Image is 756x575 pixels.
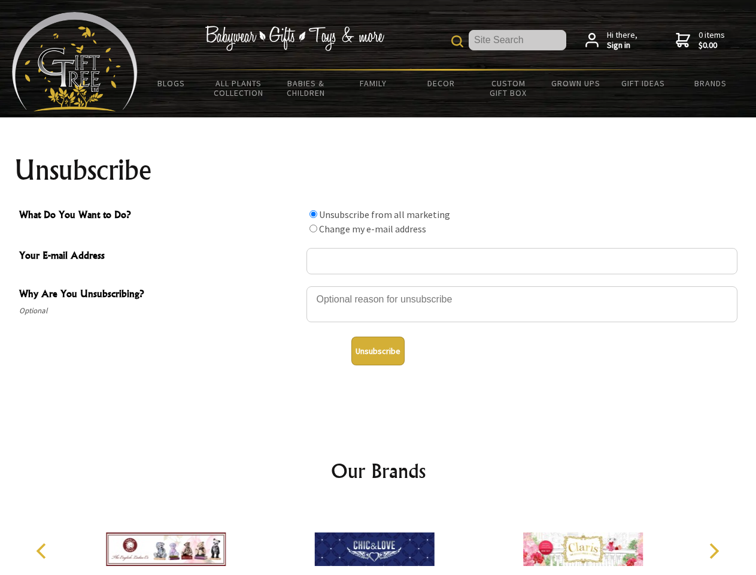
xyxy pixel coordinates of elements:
[451,35,463,47] img: product search
[677,71,745,96] a: Brands
[24,456,733,485] h2: Our Brands
[19,304,300,318] span: Optional
[542,71,609,96] a: Grown Ups
[306,286,737,322] textarea: Why Are You Unsubscribing?
[475,71,542,105] a: Custom Gift Box
[14,156,742,184] h1: Unsubscribe
[138,71,205,96] a: BLOGS
[609,71,677,96] a: Gift Ideas
[676,30,725,51] a: 0 items$0.00
[319,223,426,235] label: Change my e-mail address
[309,210,317,218] input: What Do You Want to Do?
[319,208,450,220] label: Unsubscribe from all marketing
[272,71,340,105] a: Babies & Children
[12,12,138,111] img: Babyware - Gifts - Toys and more...
[309,225,317,232] input: What Do You Want to Do?
[407,71,475,96] a: Decor
[700,538,727,564] button: Next
[205,71,273,105] a: All Plants Collection
[469,30,566,50] input: Site Search
[585,30,637,51] a: Hi there,Sign in
[699,40,725,51] strong: $0.00
[19,248,300,265] span: Your E-mail Address
[699,29,725,51] span: 0 items
[19,207,300,225] span: What Do You Want to Do?
[607,30,637,51] span: Hi there,
[30,538,56,564] button: Previous
[19,286,300,304] span: Why Are You Unsubscribing?
[205,26,384,51] img: Babywear - Gifts - Toys & more
[607,40,637,51] strong: Sign in
[306,248,737,274] input: Your E-mail Address
[340,71,408,96] a: Family
[351,337,405,365] button: Unsubscribe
